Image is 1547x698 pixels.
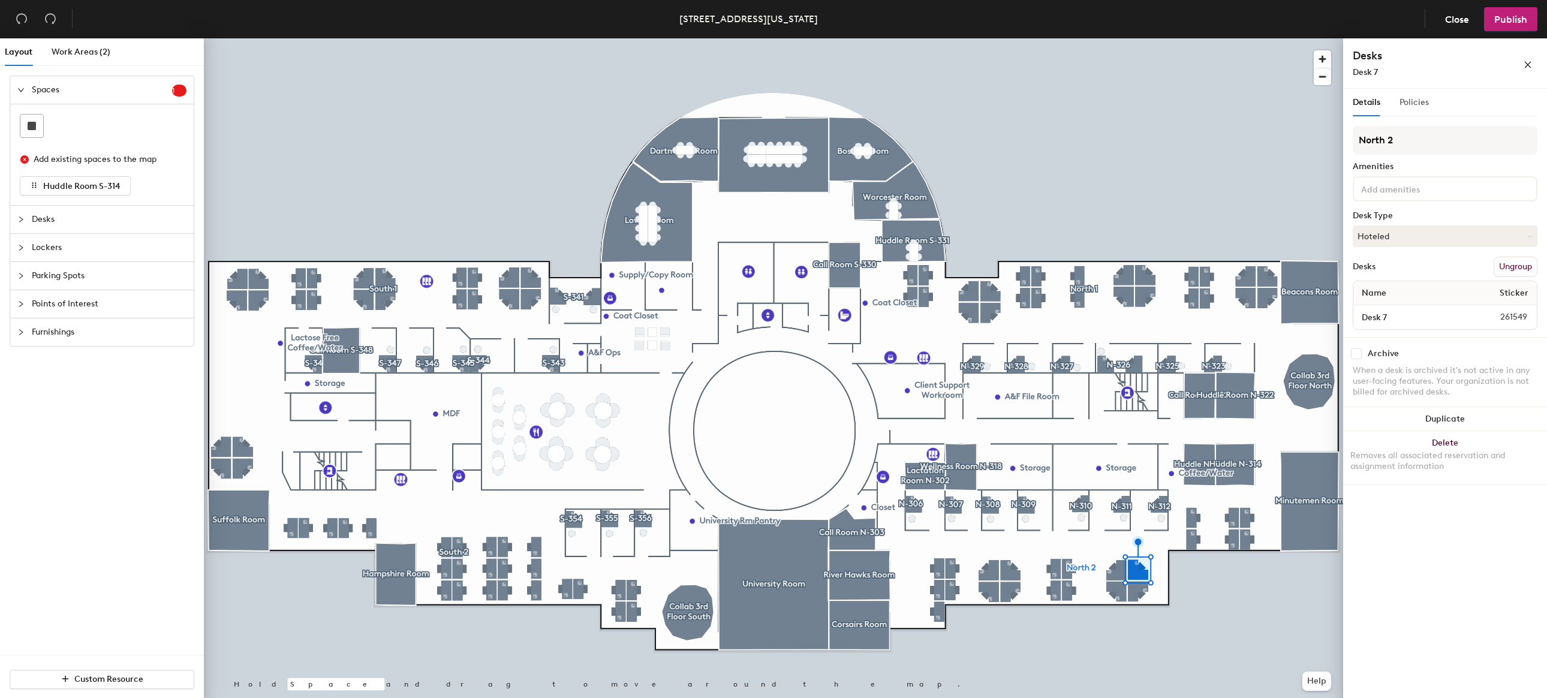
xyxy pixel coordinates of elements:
[1353,211,1537,221] div: Desk Type
[17,86,25,94] span: expanded
[32,262,186,290] span: Parking Spots
[1359,181,1467,195] input: Add amenities
[1350,450,1540,472] div: Removes all associated reservation and assignment information
[1368,349,1399,359] div: Archive
[1399,97,1429,107] span: Policies
[74,674,143,684] span: Custom Resource
[38,7,62,31] button: Redo (⌘ + ⇧ + Z)
[1353,365,1537,398] div: When a desk is archived it's not active in any user-facing features. Your organization is not bil...
[32,76,172,104] span: Spaces
[10,670,194,689] button: Custom Resource
[34,153,176,166] div: Add existing spaces to the map
[17,329,25,336] span: collapsed
[17,300,25,308] span: collapsed
[1343,407,1547,431] button: Duplicate
[1353,225,1537,247] button: Hoteled
[1353,67,1378,77] span: Desk 7
[1484,7,1537,31] button: Publish
[1353,97,1380,107] span: Details
[10,7,34,31] button: Undo (⌘ + Z)
[20,176,131,195] button: Huddle Room S-314
[1494,257,1537,277] button: Ungroup
[1353,48,1485,64] h4: Desks
[1494,14,1527,25] span: Publish
[32,234,186,261] span: Lockers
[1302,672,1331,691] button: Help
[32,206,186,233] span: Desks
[16,13,28,25] span: undo
[172,86,186,95] span: 1
[1445,14,1469,25] span: Close
[1353,262,1376,272] div: Desks
[17,244,25,251] span: collapsed
[1353,162,1537,172] div: Amenities
[1356,282,1392,304] span: Name
[172,85,186,97] sup: 1
[52,47,110,57] span: Work Areas (2)
[5,47,32,57] span: Layout
[1356,309,1471,326] input: Unnamed desk
[1343,431,1547,484] button: DeleteRemoves all associated reservation and assignment information
[32,290,186,318] span: Points of Interest
[1494,282,1534,304] span: Sticker
[1524,61,1532,69] span: close
[17,272,25,279] span: collapsed
[32,318,186,346] span: Furnishings
[679,11,818,26] div: [STREET_ADDRESS][US_STATE]
[20,155,29,164] span: close-circle
[43,181,121,191] span: Huddle Room S-314
[17,216,25,223] span: collapsed
[1435,7,1479,31] button: Close
[1471,311,1534,324] span: 261549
